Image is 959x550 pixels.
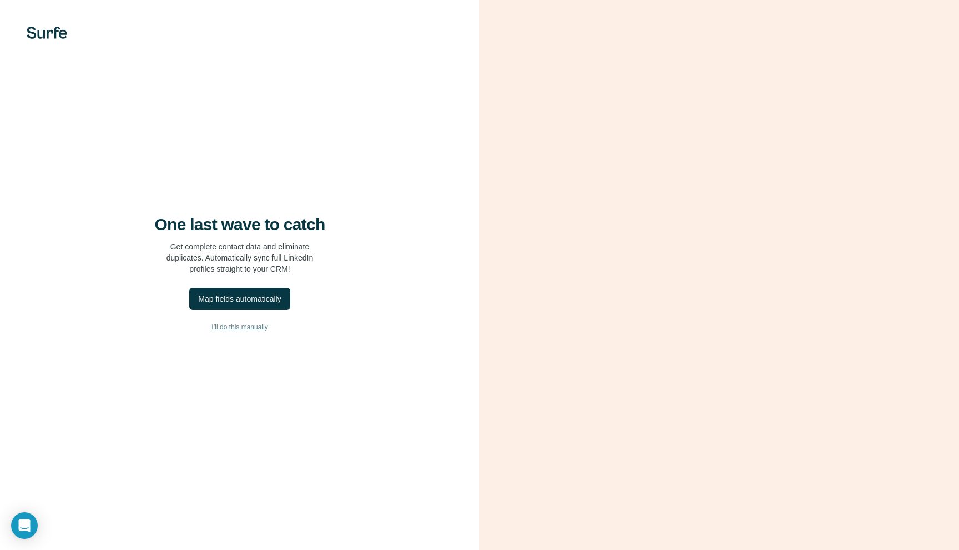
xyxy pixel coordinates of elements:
[198,293,281,304] div: Map fields automatically
[166,241,314,274] p: Get complete contact data and eliminate duplicates. Automatically sync full LinkedIn profiles str...
[211,322,267,332] span: I’ll do this manually
[27,27,67,39] img: Surfe's logo
[155,215,325,235] h4: One last wave to catch
[189,288,290,310] button: Map fields automatically
[11,512,38,539] div: Open Intercom Messenger
[22,319,457,335] button: I’ll do this manually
